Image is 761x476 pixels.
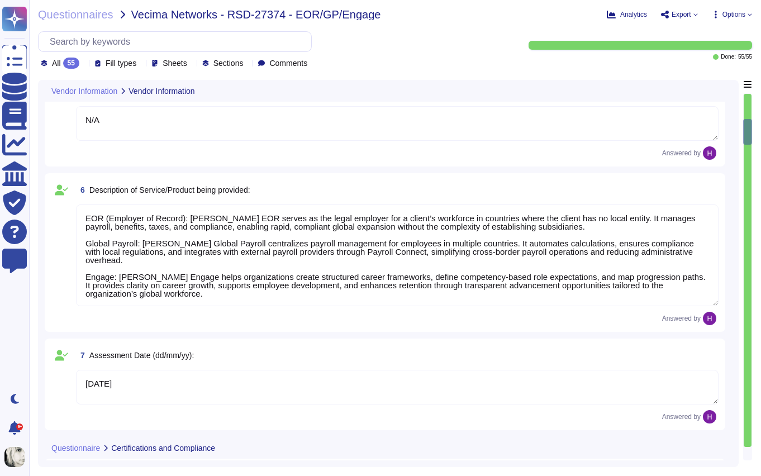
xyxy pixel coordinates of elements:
[620,11,647,18] span: Analytics
[38,9,113,20] span: Questionnaires
[44,32,311,51] input: Search by keywords
[662,413,701,420] span: Answered by
[52,59,61,67] span: All
[672,11,691,18] span: Export
[2,445,32,469] button: user
[76,204,719,306] textarea: EOR (Employer of Record): [PERSON_NAME] EOR serves as the legal employer for a client’s workforce...
[129,87,194,95] span: Vendor Information
[16,423,23,430] div: 9+
[662,150,701,156] span: Answered by
[4,447,25,467] img: user
[111,444,215,452] span: Certifications and Compliance
[269,59,307,67] span: Comments
[106,59,136,67] span: Fill types
[213,59,244,67] span: Sections
[51,87,117,95] span: Vendor Information
[89,351,194,360] span: Assessment Date (dd/mm/yy):
[703,146,716,160] img: user
[63,58,79,69] div: 55
[51,444,100,452] span: Questionnaire
[131,9,381,20] span: Vecima Networks - RSD-27374 - EOR/GP/Engage
[76,186,85,194] span: 6
[76,106,719,141] textarea: N/A
[76,370,719,404] textarea: [DATE]
[607,10,647,19] button: Analytics
[662,315,701,322] span: Answered by
[721,54,736,60] span: Done:
[703,410,716,423] img: user
[738,54,752,60] span: 55 / 55
[163,59,187,67] span: Sheets
[89,185,250,194] span: Description of Service/Product being provided:
[703,312,716,325] img: user
[722,11,745,18] span: Options
[76,351,85,359] span: 7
